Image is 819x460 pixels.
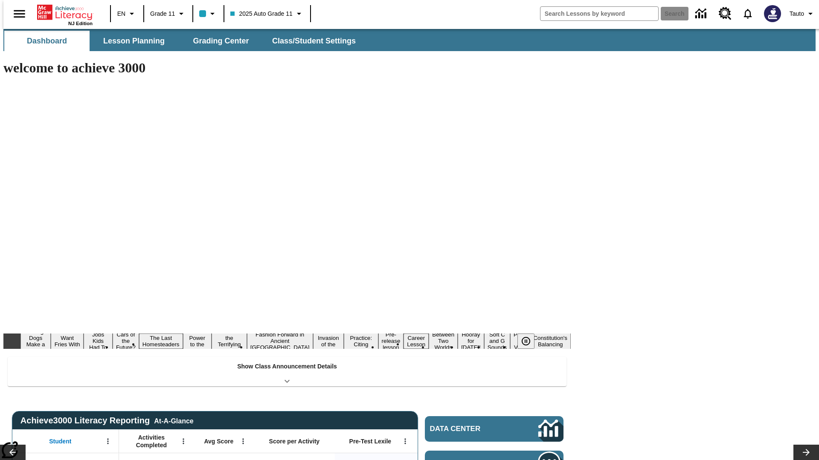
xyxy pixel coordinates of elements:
button: Lesson carousel, Next [793,445,819,460]
button: Slide 14 Hooray for Constitution Day! [458,330,484,352]
h1: welcome to achieve 3000 [3,60,571,76]
a: Home [37,4,93,21]
button: Class/Student Settings [265,31,363,51]
button: Slide 13 Between Two Worlds [429,330,458,352]
button: Slide 12 Career Lesson [404,333,429,349]
button: Slide 2 Do You Want Fries With That? [51,327,84,355]
button: Dashboard [4,31,90,51]
span: Data Center [430,425,510,433]
div: SubNavbar [3,31,363,51]
button: Profile/Settings [786,6,819,21]
div: SubNavbar [3,29,816,51]
div: Home [37,3,93,26]
button: Slide 10 Mixed Practice: Citing Evidence [344,327,378,355]
button: Open side menu [7,1,32,26]
a: Notifications [737,3,759,25]
button: Slide 8 Fashion Forward in Ancient Rome [247,330,313,352]
button: Slide 5 The Last Homesteaders [139,333,183,349]
div: Show Class Announcement Details [8,357,566,386]
span: Pre-Test Lexile [349,437,392,445]
button: Open Menu [399,435,412,448]
button: Slide 6 Solar Power to the People [183,327,212,355]
span: NJ Edition [68,21,93,26]
button: Lesson Planning [91,31,177,51]
span: Grade 11 [150,9,175,18]
button: Class: 2025 Auto Grade 11, Select your class [227,6,307,21]
a: Data Center [425,416,563,442]
span: Score per Activity [269,437,320,445]
button: Open Menu [237,435,250,448]
button: Open Menu [102,435,114,448]
button: Slide 15 Soft C and G Sounds [484,330,510,352]
a: Resource Center, Will open in new tab [714,2,737,25]
button: Open Menu [177,435,190,448]
img: Avatar [764,5,781,22]
span: Achieve3000 Literacy Reporting [20,416,194,425]
button: Slide 17 The Constitution's Balancing Act [530,327,571,355]
p: Show Class Announcement Details [237,362,337,371]
button: Slide 16 Point of View [510,330,530,352]
button: Slide 9 The Invasion of the Free CD [313,327,344,355]
span: Tauto [790,9,804,18]
button: Class color is light blue. Change class color [196,6,221,21]
button: Slide 4 Cars of the Future? [113,330,139,352]
span: Activities Completed [123,434,180,449]
div: At-A-Glance [154,416,193,425]
a: Data Center [690,2,714,26]
span: Avg Score [204,437,233,445]
button: Language: EN, Select a language [113,6,141,21]
span: EN [117,9,125,18]
input: search field [540,7,658,20]
div: Pause [517,333,543,349]
button: Slide 11 Pre-release lesson [378,330,404,352]
span: Student [49,437,71,445]
button: Pause [517,333,534,349]
button: Grading Center [178,31,264,51]
button: Select a new avatar [759,3,786,25]
button: Slide 3 Dirty Jobs Kids Had To Do [84,324,113,358]
span: 2025 Auto Grade 11 [230,9,292,18]
button: Slide 1 Diving Dogs Make a Splash [20,327,51,355]
button: Grade: Grade 11, Select a grade [147,6,190,21]
button: Slide 7 Attack of the Terrifying Tomatoes [212,327,247,355]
